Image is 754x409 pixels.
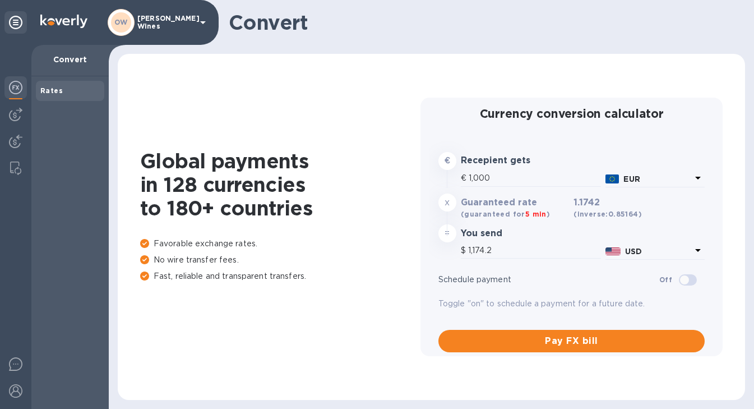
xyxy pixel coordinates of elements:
b: USD [625,247,642,256]
b: (inverse: 0.85164 ) [573,210,642,218]
span: Pay FX bill [447,334,696,348]
p: No wire transfer fees. [140,254,420,266]
input: Amount [469,170,602,187]
p: [PERSON_NAME] Wines [137,15,193,30]
h3: 1.1742 [573,197,642,220]
p: Schedule payment [438,274,659,286]
input: Amount [468,242,602,259]
h3: Guaranteed rate [461,197,569,208]
h1: Convert [229,11,736,34]
div: x [438,194,456,212]
img: Foreign exchange [9,81,22,94]
b: (guaranteed for ) [461,210,550,218]
p: Convert [40,54,100,65]
div: = [438,224,456,242]
h3: Recepient gets [461,155,569,166]
p: Fast, reliable and transparent transfers. [140,270,420,282]
b: Rates [40,86,63,95]
h3: You send [461,228,569,239]
p: Favorable exchange rates. [140,238,420,250]
h1: Global payments in 128 currencies to 180+ countries [140,149,420,220]
img: USD [605,247,621,255]
div: Unpin categories [4,11,27,34]
button: Pay FX bill [438,330,705,352]
div: € [461,170,469,187]
b: Off [659,275,672,284]
b: OW [114,18,128,26]
strong: € [445,156,450,165]
span: 5 min [525,210,547,218]
p: Toggle "on" to schedule a payment for a future date. [438,298,705,310]
h2: Currency conversion calculator [438,107,705,121]
b: EUR [623,174,640,183]
div: $ [461,242,468,259]
img: Logo [40,15,87,28]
